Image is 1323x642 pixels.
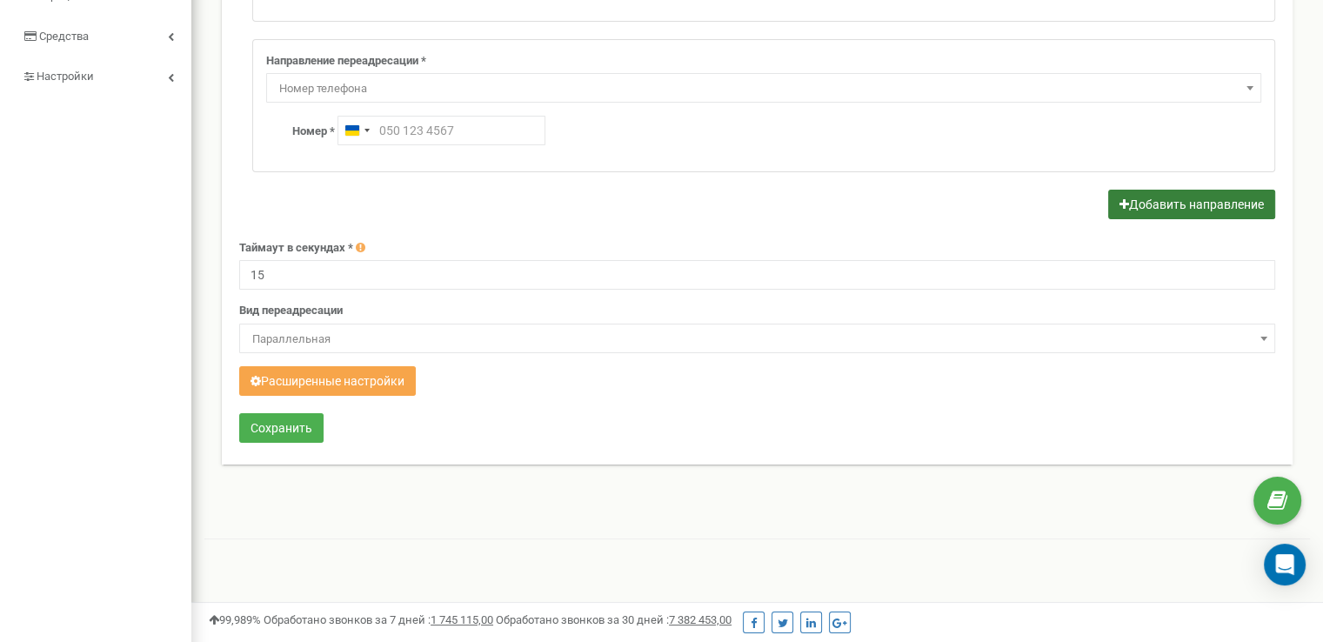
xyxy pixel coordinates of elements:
[338,117,375,144] button: Selected country
[239,324,1275,353] span: Параллельная
[1108,190,1275,219] button: Добавить направление
[266,53,426,70] label: Направление переадресации *
[239,413,324,443] button: Сохранить
[431,613,493,626] u: 1 745 115,00
[239,240,353,257] label: Таймаут в секундах *
[669,613,732,626] u: 7 382 453,00
[272,77,1255,101] span: Номер телефона
[266,73,1261,103] span: Номер телефона
[496,613,732,626] span: Обработано звонков за 30 дней :
[209,613,261,626] span: 99,989%
[264,613,493,626] span: Обработано звонков за 7 дней :
[245,327,1269,351] span: Параллельная
[292,124,335,140] label: Номер *
[239,303,343,319] label: Вид переадресации
[37,70,94,83] span: Настройки
[239,366,416,396] button: Расширенные настройки
[1264,544,1306,585] div: Open Intercom Messenger
[337,116,545,145] input: 050 123 4567
[39,30,89,43] span: Средства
